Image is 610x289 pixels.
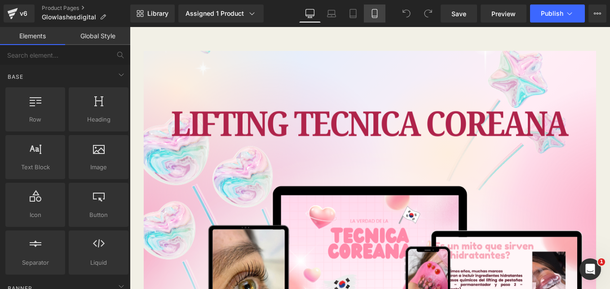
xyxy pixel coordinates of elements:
[451,9,466,18] span: Save
[65,27,130,45] a: Global Style
[71,115,126,124] span: Heading
[186,9,256,18] div: Assigned 1 Product
[7,72,24,81] span: Base
[419,5,437,23] button: Redo
[321,5,342,23] a: Laptop
[8,210,62,220] span: Icon
[342,5,364,23] a: Tablet
[71,258,126,267] span: Liquid
[130,5,175,23] a: New Library
[398,5,416,23] button: Undo
[42,5,130,12] a: Product Pages
[8,258,62,267] span: Separator
[18,8,29,19] div: v6
[4,5,35,23] a: v6
[579,258,601,280] iframe: Intercom live chat
[71,210,126,220] span: Button
[491,9,516,18] span: Preview
[8,115,62,124] span: Row
[530,5,585,23] button: Publish
[71,163,126,172] span: Image
[42,14,96,21] span: Glowlashesdigital
[299,5,321,23] a: Desktop
[541,10,563,17] span: Publish
[598,258,605,266] span: 1
[481,5,526,23] a: Preview
[8,163,62,172] span: Text Block
[588,5,606,23] button: More
[147,9,168,18] span: Library
[364,5,385,23] a: Mobile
